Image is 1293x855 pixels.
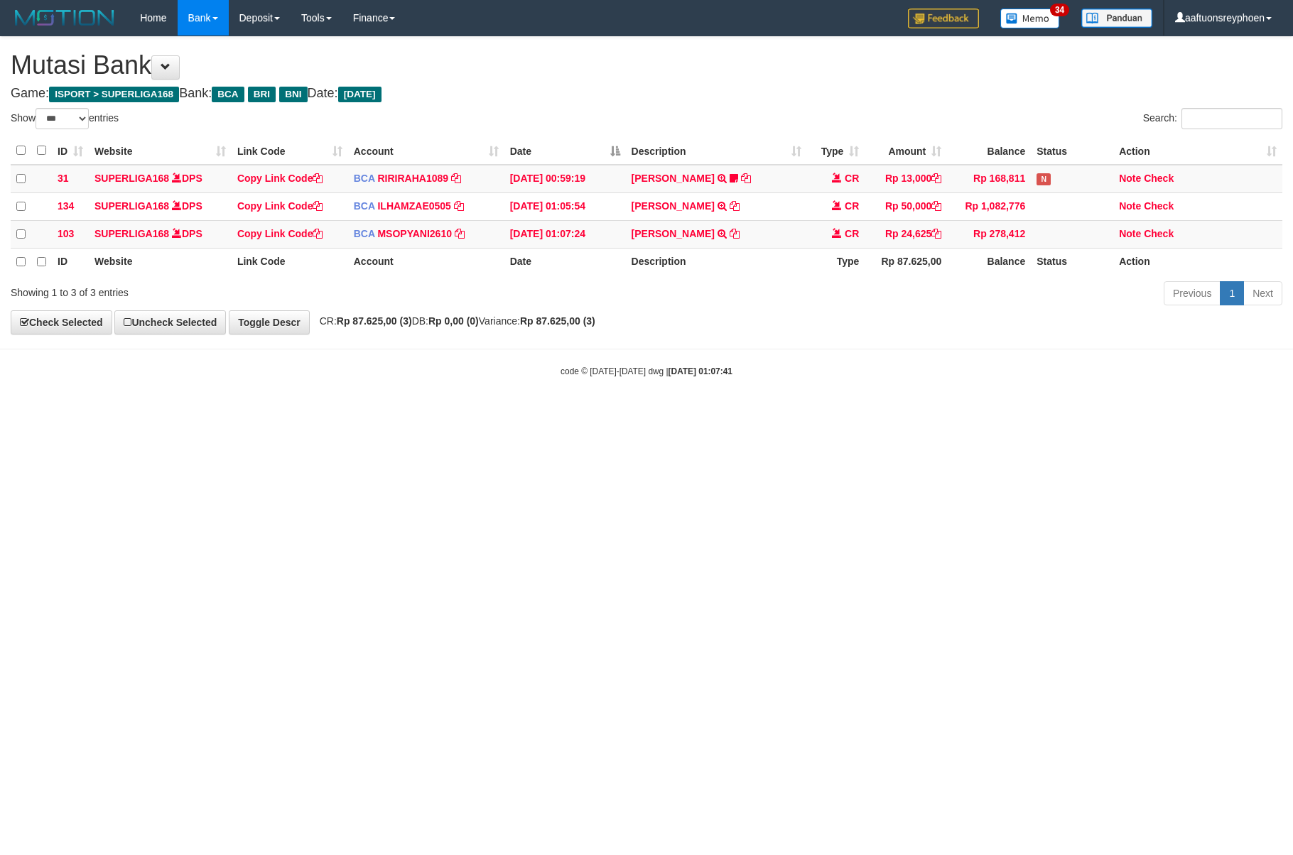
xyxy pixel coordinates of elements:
a: [PERSON_NAME] [632,200,715,212]
div: Showing 1 to 3 of 3 entries [11,280,528,300]
th: Rp 87.625,00 [865,248,947,276]
span: ISPORT > SUPERLIGA168 [49,87,179,102]
img: panduan.png [1081,9,1152,28]
th: Description: activate to sort column ascending [626,137,808,165]
strong: Rp 87.625,00 (3) [337,315,412,327]
a: Previous [1164,281,1221,305]
label: Show entries [11,108,119,129]
td: DPS [89,220,232,248]
span: BCA [354,228,375,239]
a: Toggle Descr [229,310,310,334]
a: Copy MSOPYANI2610 to clipboard [455,228,465,239]
span: BRI [248,87,276,102]
a: Copy Rp 50,000 to clipboard [931,200,941,212]
span: 103 [58,228,74,239]
a: Copy Rp 24,625 to clipboard [931,228,941,239]
a: Note [1119,173,1141,184]
strong: Rp 0,00 (0) [428,315,479,327]
a: Check Selected [11,310,112,334]
span: 31 [58,173,69,184]
th: Balance [947,137,1031,165]
th: Description [626,248,808,276]
a: ILHAMZAE0505 [377,200,450,212]
th: Type [807,248,865,276]
span: CR [845,200,859,212]
a: [PERSON_NAME] [632,228,715,239]
td: DPS [89,165,232,193]
th: Amount: activate to sort column ascending [865,137,947,165]
a: Uncheck Selected [114,310,226,334]
a: Note [1119,200,1141,212]
span: BCA [354,173,375,184]
a: Copy ILHAMZAE0505 to clipboard [454,200,464,212]
th: Website: activate to sort column ascending [89,137,232,165]
h1: Mutasi Bank [11,51,1282,80]
td: Rp 1,082,776 [947,192,1031,220]
small: code © [DATE]-[DATE] dwg | [561,366,732,376]
td: Rp 168,811 [947,165,1031,193]
a: SUPERLIGA168 [94,200,169,212]
td: [DATE] 00:59:19 [504,165,626,193]
input: Search: [1181,108,1282,129]
a: SUPERLIGA168 [94,228,169,239]
a: Next [1243,281,1282,305]
td: DPS [89,192,232,220]
strong: Rp 87.625,00 (3) [520,315,595,327]
a: MSOPYANI2610 [377,228,452,239]
span: CR: DB: Variance: [313,315,595,327]
img: MOTION_logo.png [11,7,119,28]
td: Rp 24,625 [865,220,947,248]
a: Copy Link Code [237,173,323,184]
th: Status [1031,248,1113,276]
td: [DATE] 01:07:24 [504,220,626,248]
th: Action: activate to sort column ascending [1113,137,1282,165]
th: Balance [947,248,1031,276]
label: Search: [1143,108,1282,129]
span: BCA [354,200,375,212]
th: Link Code [232,248,348,276]
a: Copy Link Code [237,228,323,239]
a: Copy YUSUF MANURUNG to clipboard [730,228,740,239]
th: Account [348,248,504,276]
th: ID [52,248,89,276]
a: Check [1144,173,1174,184]
th: ID: activate to sort column ascending [52,137,89,165]
span: CR [845,228,859,239]
a: Check [1144,200,1174,212]
td: Rp 278,412 [947,220,1031,248]
img: Feedback.jpg [908,9,979,28]
th: Link Code: activate to sort column ascending [232,137,348,165]
td: Rp 13,000 [865,165,947,193]
th: Type: activate to sort column ascending [807,137,865,165]
strong: [DATE] 01:07:41 [669,366,732,376]
a: Note [1119,228,1141,239]
th: Account: activate to sort column ascending [348,137,504,165]
a: Check [1144,228,1174,239]
span: 134 [58,200,74,212]
th: Status [1031,137,1113,165]
span: [DATE] [338,87,382,102]
a: Copy Link Code [237,200,323,212]
td: Rp 50,000 [865,192,947,220]
th: Date: activate to sort column descending [504,137,626,165]
a: Copy Rp 13,000 to clipboard [931,173,941,184]
img: Button%20Memo.svg [1000,9,1060,28]
span: Has Note [1037,173,1051,185]
a: Copy RIRIRAHA1089 to clipboard [451,173,461,184]
th: Action [1113,248,1282,276]
a: [PERSON_NAME] [632,173,715,184]
select: Showentries [36,108,89,129]
a: Copy LEOVANY HERUZON to clipboard [741,173,751,184]
a: Copy RAMADHAN MAULANA J to clipboard [730,200,740,212]
a: SUPERLIGA168 [94,173,169,184]
span: BNI [279,87,307,102]
h4: Game: Bank: Date: [11,87,1282,101]
th: Date [504,248,626,276]
th: Website [89,248,232,276]
a: 1 [1220,281,1244,305]
span: BCA [212,87,244,102]
span: 34 [1050,4,1069,16]
td: [DATE] 01:05:54 [504,192,626,220]
span: CR [845,173,859,184]
a: RIRIRAHA1089 [377,173,448,184]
